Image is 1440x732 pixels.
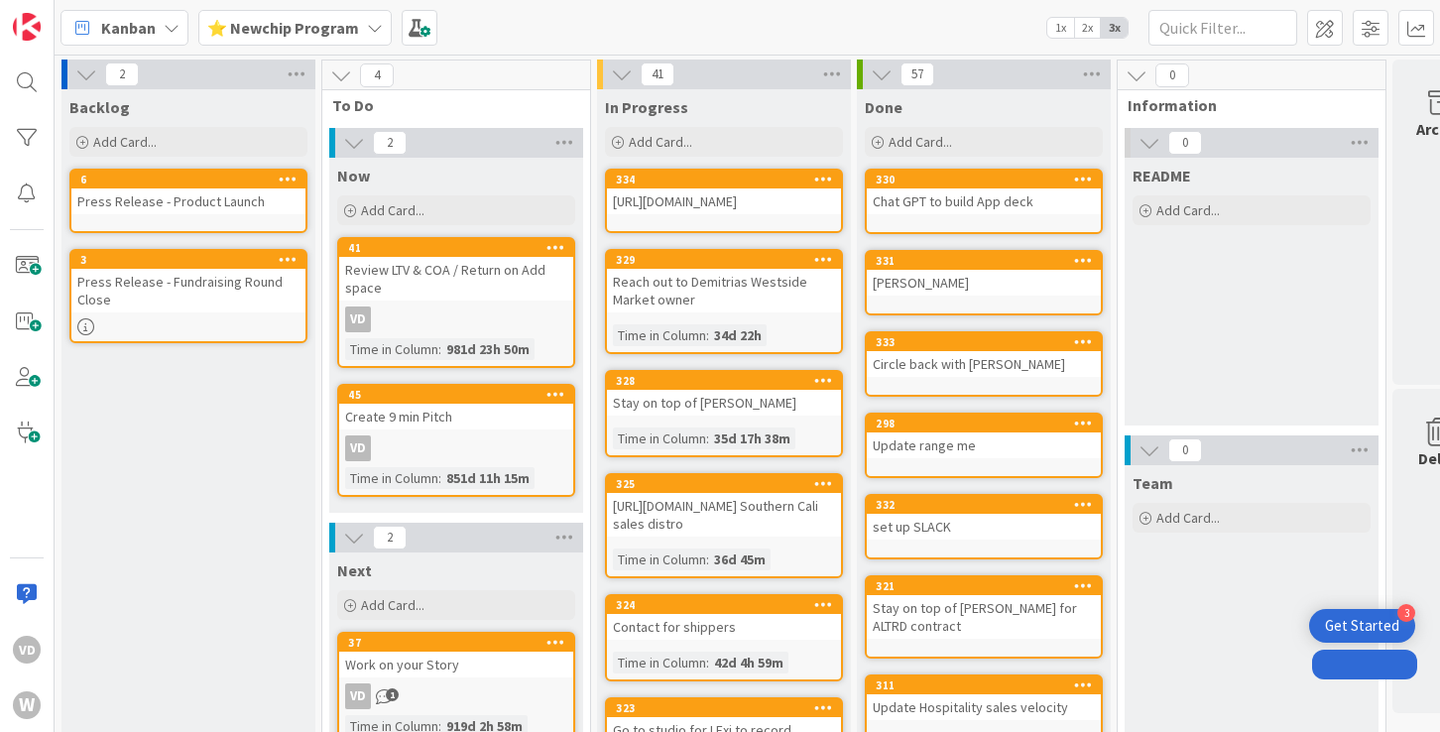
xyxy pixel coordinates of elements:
span: Now [337,166,370,185]
div: Time in Column [345,338,438,360]
div: Time in Column [613,549,706,570]
div: Reach out to Demitrias Westside Market owner [607,269,841,312]
div: 325 [607,475,841,493]
div: 321 [876,579,1101,593]
div: 321 [867,577,1101,595]
div: Open Get Started checklist, remaining modules: 3 [1309,609,1415,643]
div: 6Press Release - Product Launch [71,171,305,214]
span: Add Card... [629,133,692,151]
div: Stay on top of [PERSON_NAME] [607,390,841,416]
span: : [706,549,709,570]
b: ⭐ Newchip Program [207,18,359,38]
div: 331[PERSON_NAME] [867,252,1101,296]
span: Add Card... [361,596,424,614]
div: [URL][DOMAIN_NAME] Southern Cali sales distro [607,493,841,537]
div: 321Stay on top of [PERSON_NAME] for ALTRD contract [867,577,1101,639]
span: 2 [373,526,407,549]
div: Circle back with [PERSON_NAME] [867,351,1101,377]
span: : [438,338,441,360]
div: set up SLACK [867,514,1101,540]
div: [PERSON_NAME] [867,270,1101,296]
div: Review LTV & COA / Return on Add space [339,257,573,301]
div: 334[URL][DOMAIN_NAME] [607,171,841,214]
span: Add Card... [361,201,424,219]
div: 331 [876,254,1101,268]
div: 41 [348,241,573,255]
div: 325[URL][DOMAIN_NAME] Southern Cali sales distro [607,475,841,537]
span: Team [1133,473,1173,493]
div: 324Contact for shippers [607,596,841,640]
div: 3Press Release - Fundraising Round Close [71,251,305,312]
span: 0 [1168,131,1202,155]
div: 328 [607,372,841,390]
div: 329Reach out to Demitrias Westside Market owner [607,251,841,312]
div: 3 [80,253,305,267]
span: : [706,652,709,673]
div: 332 [876,498,1101,512]
div: 331 [867,252,1101,270]
div: 324 [616,598,841,612]
div: 333 [876,335,1101,349]
div: 332set up SLACK [867,496,1101,540]
div: Work on your Story [339,652,573,677]
span: 0 [1155,63,1189,87]
div: 334 [607,171,841,188]
div: 35d 17h 38m [709,427,795,449]
div: 45 [339,386,573,404]
div: 42d 4h 59m [709,652,788,673]
div: 324 [607,596,841,614]
div: 298 [867,415,1101,432]
div: Time in Column [345,467,438,489]
span: README [1133,166,1191,185]
div: Get Started [1325,616,1399,636]
span: : [438,467,441,489]
div: 323 [607,699,841,717]
div: 41 [339,239,573,257]
div: 34d 22h [709,324,767,346]
div: VD [345,435,371,461]
div: Stay on top of [PERSON_NAME] for ALTRD contract [867,595,1101,639]
span: 57 [900,62,934,86]
div: Press Release - Product Launch [71,188,305,214]
div: 333 [867,333,1101,351]
span: 2 [373,131,407,155]
div: 37Work on your Story [339,634,573,677]
div: 45 [348,388,573,402]
div: 325 [616,477,841,491]
div: Press Release - Fundraising Round Close [71,269,305,312]
div: VD [339,683,573,709]
div: VD [339,306,573,332]
div: 329 [616,253,841,267]
span: Add Card... [1156,509,1220,527]
div: 311 [876,678,1101,692]
div: 36d 45m [709,549,771,570]
div: W [13,691,41,719]
div: 41Review LTV & COA / Return on Add space [339,239,573,301]
span: 1 [386,688,399,701]
div: [URL][DOMAIN_NAME] [607,188,841,214]
div: 329 [607,251,841,269]
div: 328 [616,374,841,388]
span: Next [337,560,372,580]
div: 330Chat GPT to build App deck [867,171,1101,214]
span: 0 [1168,438,1202,462]
span: Done [865,97,902,117]
div: VD [339,435,573,461]
span: 3x [1101,18,1128,38]
div: 332 [867,496,1101,514]
div: 37 [339,634,573,652]
div: 298 [876,417,1101,430]
div: Create 9 min Pitch [339,404,573,429]
div: Time in Column [613,324,706,346]
div: 330 [876,173,1101,186]
div: 37 [348,636,573,650]
div: 311Update Hospitality sales velocity [867,676,1101,720]
div: VD [345,306,371,332]
span: : [706,324,709,346]
input: Quick Filter... [1148,10,1297,46]
span: To Do [332,95,565,115]
div: 328Stay on top of [PERSON_NAME] [607,372,841,416]
div: Update range me [867,432,1101,458]
span: Add Card... [889,133,952,151]
span: 41 [641,62,674,86]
